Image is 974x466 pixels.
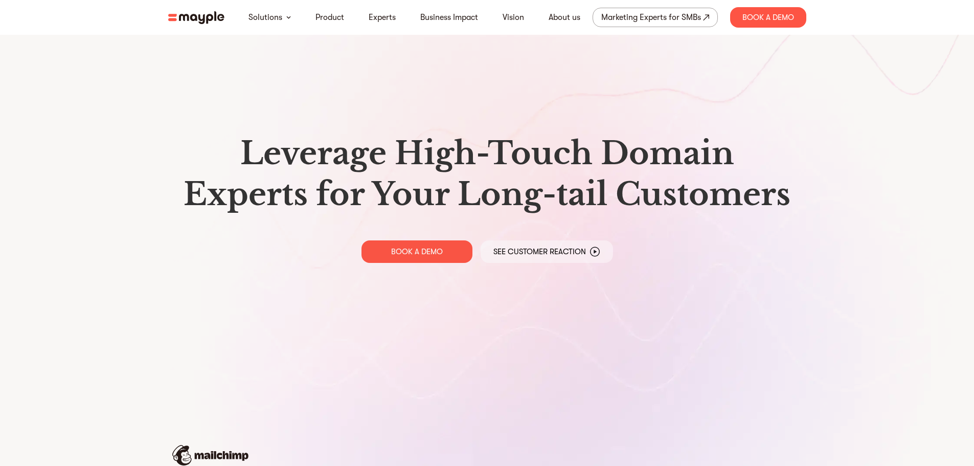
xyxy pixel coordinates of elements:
[361,240,472,263] a: BOOK A DEMO
[503,11,524,24] a: Vision
[481,240,613,263] a: See Customer Reaction
[168,11,224,24] img: mayple-logo
[286,16,291,19] img: arrow-down
[593,8,718,27] a: Marketing Experts for SMBs
[601,10,701,25] div: Marketing Experts for SMBs
[315,11,344,24] a: Product
[172,445,248,465] img: mailchimp-logo
[730,7,806,28] div: Book A Demo
[549,11,580,24] a: About us
[391,247,443,257] p: BOOK A DEMO
[248,11,282,24] a: Solutions
[493,247,586,257] p: See Customer Reaction
[420,11,478,24] a: Business Impact
[176,133,798,215] h1: Leverage High-Touch Domain Experts for Your Long-tail Customers
[369,11,396,24] a: Experts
